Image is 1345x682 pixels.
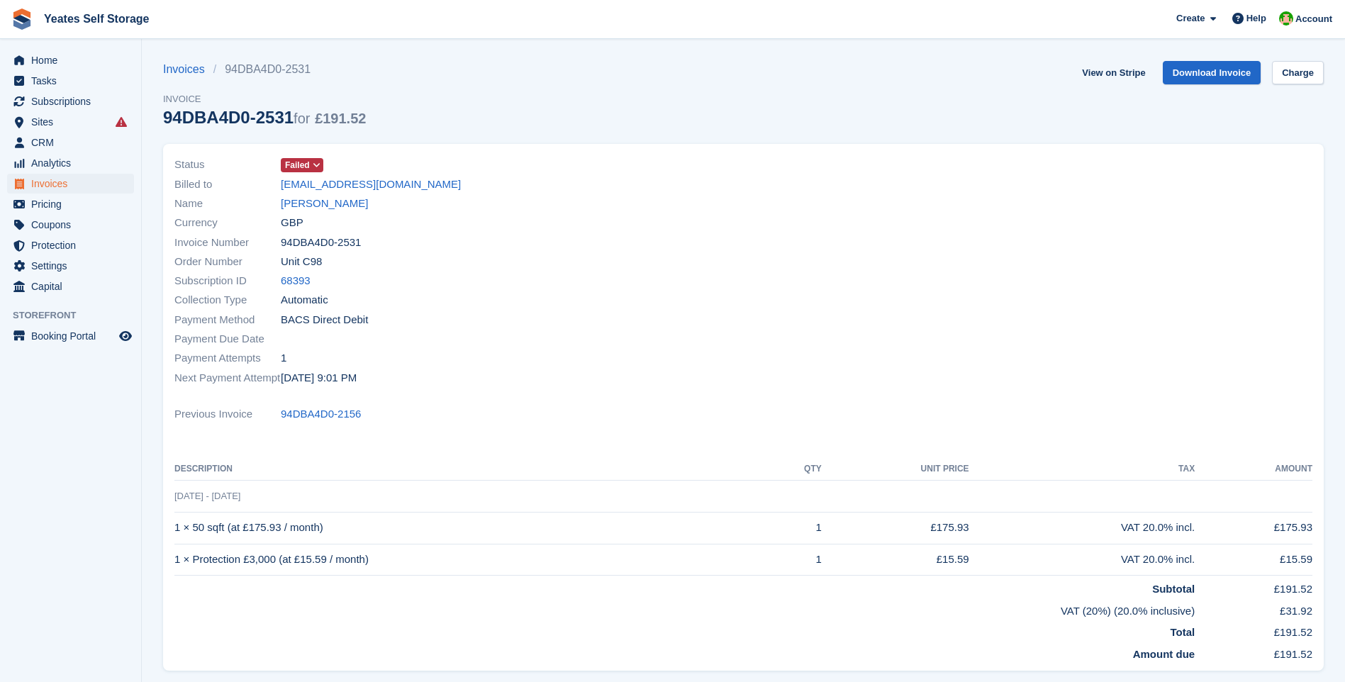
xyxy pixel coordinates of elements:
[117,328,134,345] a: Preview store
[174,350,281,367] span: Payment Attempts
[281,273,311,289] a: 68393
[1176,11,1205,26] span: Create
[174,331,281,347] span: Payment Due Date
[174,544,768,576] td: 1 × Protection £3,000 (at £15.59 / month)
[281,254,322,270] span: Unit C98
[7,50,134,70] a: menu
[969,520,1195,536] div: VAT 20.0% incl.
[13,308,141,323] span: Storefront
[174,177,281,193] span: Billed to
[7,256,134,276] a: menu
[822,544,969,576] td: £15.59
[174,215,281,231] span: Currency
[281,406,361,423] a: 94DBA4D0-2156
[1152,583,1195,595] strong: Subtotal
[7,133,134,152] a: menu
[31,256,116,276] span: Settings
[1272,61,1324,84] a: Charge
[1195,576,1312,598] td: £191.52
[174,235,281,251] span: Invoice Number
[7,215,134,235] a: menu
[969,552,1195,568] div: VAT 20.0% incl.
[768,512,821,544] td: 1
[768,544,821,576] td: 1
[174,512,768,544] td: 1 × 50 sqft (at £175.93 / month)
[174,491,240,501] span: [DATE] - [DATE]
[31,153,116,173] span: Analytics
[174,370,281,386] span: Next Payment Attempt
[281,157,323,173] a: Failed
[285,159,310,172] span: Failed
[174,273,281,289] span: Subscription ID
[31,112,116,132] span: Sites
[1195,458,1312,481] th: Amount
[31,174,116,194] span: Invoices
[1279,11,1293,26] img: Angela Field
[31,133,116,152] span: CRM
[38,7,155,30] a: Yeates Self Storage
[281,370,357,386] time: 2025-08-29 20:01:43 UTC
[31,235,116,255] span: Protection
[174,598,1195,620] td: VAT (20%) (20.0% inclusive)
[281,235,361,251] span: 94DBA4D0-2531
[1133,648,1195,660] strong: Amount due
[1195,544,1312,576] td: £15.59
[822,512,969,544] td: £175.93
[7,71,134,91] a: menu
[116,116,127,128] i: Smart entry sync failures have occurred
[1246,11,1266,26] span: Help
[768,458,821,481] th: QTY
[281,292,328,308] span: Automatic
[281,350,286,367] span: 1
[163,61,366,78] nav: breadcrumbs
[31,71,116,91] span: Tasks
[7,194,134,214] a: menu
[31,215,116,235] span: Coupons
[31,50,116,70] span: Home
[7,326,134,346] a: menu
[7,276,134,296] a: menu
[1195,619,1312,641] td: £191.52
[174,458,768,481] th: Description
[1163,61,1261,84] a: Download Invoice
[1195,598,1312,620] td: £31.92
[1295,12,1332,26] span: Account
[174,254,281,270] span: Order Number
[294,111,310,126] span: for
[281,312,368,328] span: BACS Direct Debit
[7,153,134,173] a: menu
[31,326,116,346] span: Booking Portal
[31,276,116,296] span: Capital
[281,177,461,193] a: [EMAIL_ADDRESS][DOMAIN_NAME]
[174,196,281,212] span: Name
[7,91,134,111] a: menu
[969,458,1195,481] th: Tax
[174,157,281,173] span: Status
[1170,626,1195,638] strong: Total
[281,196,368,212] a: [PERSON_NAME]
[822,458,969,481] th: Unit Price
[315,111,366,126] span: £191.52
[174,406,281,423] span: Previous Invoice
[7,174,134,194] a: menu
[163,61,213,78] a: Invoices
[11,9,33,30] img: stora-icon-8386f47178a22dfd0bd8f6a31ec36ba5ce8667c1dd55bd0f319d3a0aa187defe.svg
[1195,512,1312,544] td: £175.93
[31,91,116,111] span: Subscriptions
[31,194,116,214] span: Pricing
[174,292,281,308] span: Collection Type
[174,312,281,328] span: Payment Method
[281,215,303,231] span: GBP
[163,108,366,127] div: 94DBA4D0-2531
[7,235,134,255] a: menu
[1195,641,1312,663] td: £191.52
[1076,61,1151,84] a: View on Stripe
[7,112,134,132] a: menu
[163,92,366,106] span: Invoice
